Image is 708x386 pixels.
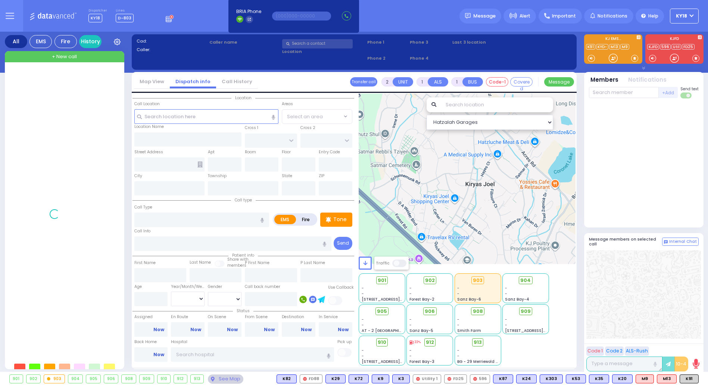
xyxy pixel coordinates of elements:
[208,173,227,179] label: Township
[137,38,207,44] label: Cad:
[245,125,258,131] label: Cross 1
[590,76,618,84] button: Members
[350,77,377,87] button: Transfer call
[612,374,633,383] div: BLS
[274,215,296,224] label: EMS
[598,13,627,19] span: Notifications
[589,237,662,247] h5: Message members on selected call
[566,374,586,383] div: BLS
[233,308,253,314] span: Status
[452,39,512,45] label: Last 3 location
[338,326,349,333] a: Now
[171,347,334,361] input: Search hospital
[409,291,412,296] span: -
[505,291,507,296] span: -
[134,101,160,107] label: Call Location
[367,55,407,62] span: Phone 2
[134,149,163,155] label: Street Address
[457,359,499,364] span: BG - 29 Merriewold S.
[208,374,243,384] div: See map
[134,260,156,266] label: First Name
[134,339,168,345] label: Back Home
[409,322,412,328] span: -
[612,374,633,383] div: K20
[362,322,364,328] span: -
[104,375,118,383] div: 906
[157,375,171,383] div: 910
[540,374,563,383] div: BLS
[349,374,369,383] div: K72
[669,239,697,244] span: Internal Chat
[520,277,531,284] span: 904
[282,48,365,55] label: Location
[272,12,331,21] input: (000)000-00000
[227,257,249,262] small: Share with
[153,351,164,358] a: Now
[170,78,216,85] a: Dispatch info
[662,238,699,246] button: Internal Chat
[134,173,142,179] label: City
[589,374,609,383] div: BLS
[79,35,102,48] a: History
[190,326,201,333] a: Now
[657,374,677,383] div: ALS
[282,149,291,155] label: Floor
[334,237,352,250] button: Send
[26,375,41,383] div: 902
[473,12,496,20] span: Message
[505,296,529,302] span: Sanz Bay-4
[540,374,563,383] div: K303
[586,44,595,50] a: K91
[68,375,83,383] div: 904
[670,9,699,23] button: KY18
[636,374,654,383] div: M9
[171,314,205,320] label: En Route
[282,314,315,320] label: Destination
[134,124,164,130] label: Location Name
[473,377,477,381] img: red-radio-icon.svg
[471,276,484,285] div: 903
[609,44,620,50] a: M13
[137,47,207,53] label: Caller:
[671,44,681,50] a: Util
[54,35,77,48] div: Fire
[300,125,315,131] label: Cross 2
[566,374,586,383] div: K53
[122,375,136,383] div: 908
[227,263,246,268] span: members
[245,260,269,266] label: P First Name
[296,215,316,224] label: Fire
[544,77,574,87] button: Message
[409,328,433,333] span: Sanz Bay-5
[362,285,364,291] span: -
[191,375,204,383] div: 913
[245,314,278,320] label: From Scene
[680,92,692,99] label: Turn off text
[367,39,407,45] span: Phone 1
[227,326,238,333] a: Now
[134,314,168,320] label: Assigned
[208,149,215,155] label: Apt
[586,346,604,356] button: Code 1
[409,285,412,291] span: -
[584,37,642,42] label: KJ EMS...
[362,328,417,333] span: AT - 2 [GEOGRAPHIC_DATA]
[328,285,354,291] label: Use Callback
[300,374,322,383] div: FD88
[516,374,537,383] div: K24
[425,277,435,284] span: 902
[457,322,459,328] span: -
[457,328,481,333] span: Smith Farm
[116,14,134,22] span: D-803
[457,285,459,291] span: -
[44,375,65,383] div: 903
[228,252,258,258] span: Patient info
[140,375,154,383] div: 909
[680,86,699,92] span: Send text
[231,95,255,101] span: Location
[589,374,609,383] div: K35
[552,13,576,19] span: Important
[362,353,364,359] span: -
[29,11,79,21] img: Logo
[409,317,412,322] span: -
